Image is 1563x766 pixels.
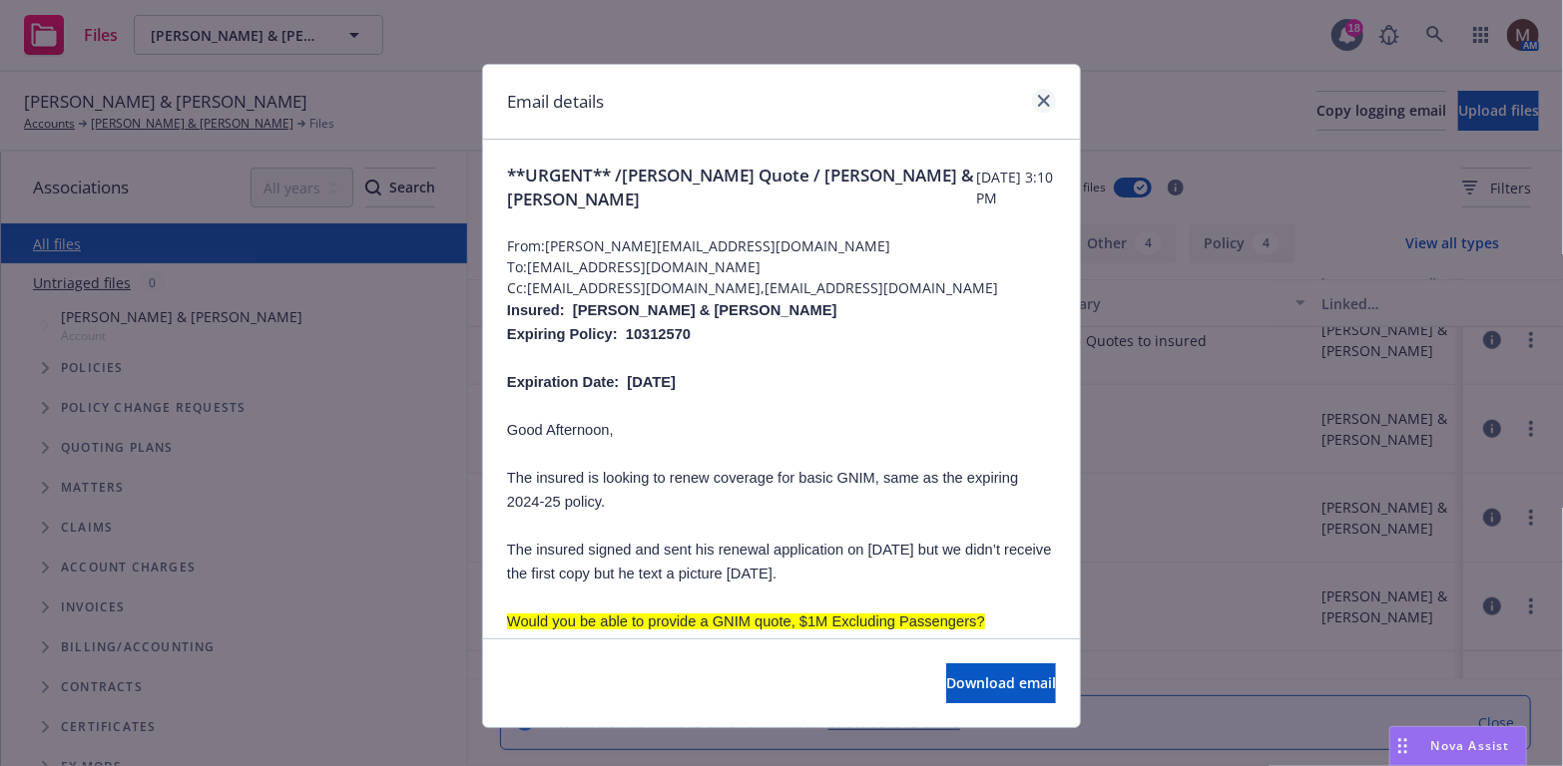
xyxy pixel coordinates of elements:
[1032,89,1056,113] a: close
[507,470,1018,510] span: The insured is looking to renew coverage for basic GNIM, same as the expiring 2024-25 policy.
[507,277,1056,298] span: Cc: [EMAIL_ADDRESS][DOMAIN_NAME],[EMAIL_ADDRESS][DOMAIN_NAME]
[946,673,1056,692] span: Download email
[507,326,691,342] span: Expiring Policy: 10312570
[507,374,676,390] span: Expiration Date: [DATE]
[507,256,1056,277] span: To: [EMAIL_ADDRESS][DOMAIN_NAME]
[507,422,614,438] span: Good Afternoon,
[1431,737,1510,754] span: Nova Assist
[1390,727,1415,765] div: Drag to move
[1389,726,1527,766] button: Nova Assist
[507,613,985,629] span: Would you be able to provide a GNIM quote, $1M Excluding Passengers?
[946,663,1056,703] button: Download email
[507,164,977,211] span: **URGENT** /[PERSON_NAME] Quote / [PERSON_NAME] & [PERSON_NAME]
[507,235,1056,256] span: From: [PERSON_NAME][EMAIL_ADDRESS][DOMAIN_NAME]
[507,542,1052,581] span: The insured signed and sent his renewal application on [DATE] but we didn’t receive the first cop...
[507,302,837,318] span: Insured: [PERSON_NAME] & [PERSON_NAME]
[977,167,1056,208] span: [DATE] 3:10 PM
[507,89,604,115] h1: Email details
